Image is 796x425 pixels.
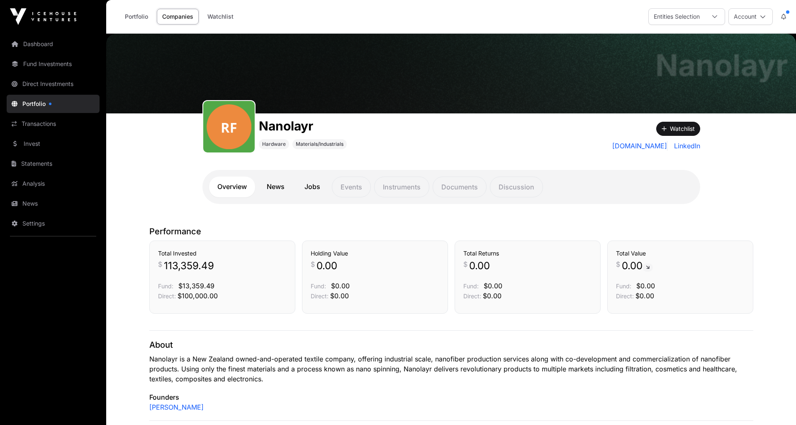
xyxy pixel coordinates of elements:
[612,141,667,151] a: [DOMAIN_NAME]
[10,8,76,25] img: Icehouse Ventures Logo
[178,282,214,290] span: $13,359.49
[755,385,796,425] iframe: Chat Widget
[484,282,502,290] span: $0.00
[259,118,347,133] h1: Nanolayr
[469,259,490,273] span: 0.00
[463,249,592,258] h3: Total Returns
[490,177,543,197] p: Discussion
[7,115,100,133] a: Transactions
[332,177,371,197] p: Events
[635,292,654,300] span: $0.00
[616,249,745,258] h3: Total Value
[7,35,100,53] a: Dashboard
[656,122,700,136] button: Watchlist
[7,55,100,73] a: Fund Investments
[149,226,753,237] p: Performance
[149,354,753,384] p: Nanolayr is a New Zealand owned-and-operated textile company, offering industrial scale, nanofibe...
[311,283,326,290] span: Fund:
[616,259,620,269] span: $
[649,9,705,25] div: Entities Selection
[296,141,343,147] span: Materials/Industrials
[7,194,100,213] a: News
[149,339,753,351] p: About
[616,292,634,300] span: Direct:
[671,141,700,151] a: LinkedIn
[433,177,487,197] p: Documents
[311,259,315,269] span: $
[311,292,329,300] span: Direct:
[7,155,100,173] a: Statements
[463,292,481,300] span: Direct:
[158,249,287,258] h3: Total Invested
[202,9,239,25] a: Watchlist
[374,177,429,197] p: Instruments
[262,141,286,147] span: Hardware
[119,9,153,25] a: Portfolio
[207,104,251,149] img: revolution-fibres208.png
[463,259,467,269] span: $
[330,292,349,300] span: $0.00
[149,392,753,402] p: Founders
[158,283,173,290] span: Fund:
[149,402,204,412] a: [PERSON_NAME]
[7,214,100,233] a: Settings
[728,8,773,25] button: Account
[636,282,655,290] span: $0.00
[164,259,214,273] span: 113,359.49
[209,177,255,197] a: Overview
[7,75,100,93] a: Direct Investments
[622,259,653,273] span: 0.00
[311,249,439,258] h3: Holding Value
[483,292,501,300] span: $0.00
[209,177,694,197] nav: Tabs
[158,259,162,269] span: $
[106,34,796,113] img: Nanolayr
[616,283,631,290] span: Fund:
[655,50,788,80] h1: Nanolayr
[157,9,199,25] a: Companies
[258,177,293,197] a: News
[158,292,176,300] span: Direct:
[7,95,100,113] a: Portfolio
[331,282,350,290] span: $0.00
[296,177,329,197] a: Jobs
[7,174,100,193] a: Analysis
[463,283,479,290] span: Fund:
[7,135,100,153] a: Invest
[316,259,337,273] span: 0.00
[178,292,218,300] span: $100,000.00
